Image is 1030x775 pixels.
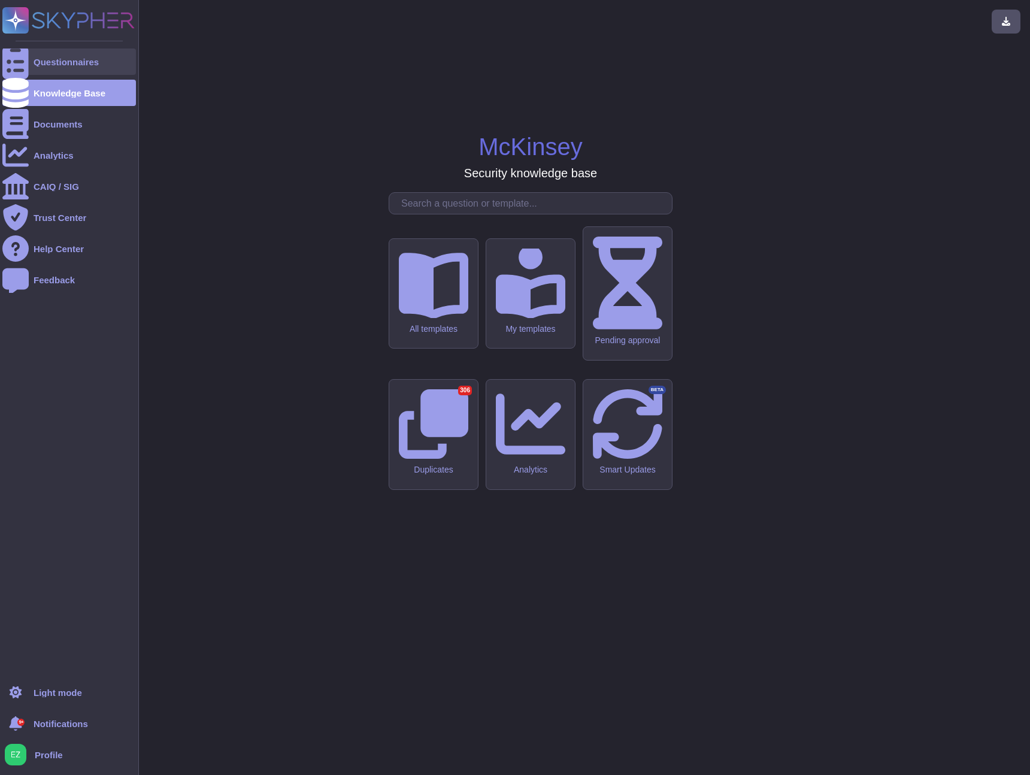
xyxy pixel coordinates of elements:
div: Pending approval [593,335,662,346]
div: BETA [649,386,666,394]
div: All templates [399,324,468,334]
div: Light mode [34,688,82,697]
a: Analytics [2,142,136,168]
div: Analytics [34,151,74,160]
a: Knowledge Base [2,80,136,106]
span: Profile [35,750,63,759]
a: Questionnaires [2,49,136,75]
a: Feedback [2,267,136,293]
h1: McKinsey [478,132,582,161]
div: My templates [496,324,565,334]
div: Duplicates [399,465,468,475]
span: Notifications [34,719,88,728]
input: Search a question or template... [395,193,672,214]
div: Help Center [34,244,84,253]
img: user [5,744,26,765]
div: 306 [458,386,472,395]
div: Documents [34,120,83,129]
div: Analytics [496,465,565,475]
div: Smart Updates [593,465,662,475]
a: Documents [2,111,136,137]
div: Knowledge Base [34,89,105,98]
a: Trust Center [2,204,136,231]
div: CAIQ / SIG [34,182,79,191]
a: CAIQ / SIG [2,173,136,199]
div: Trust Center [34,213,86,222]
a: Help Center [2,235,136,262]
div: Questionnaires [34,57,99,66]
div: Feedback [34,276,75,284]
h3: Security knowledge base [464,166,597,180]
button: user [2,741,35,768]
div: 9+ [17,719,25,726]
